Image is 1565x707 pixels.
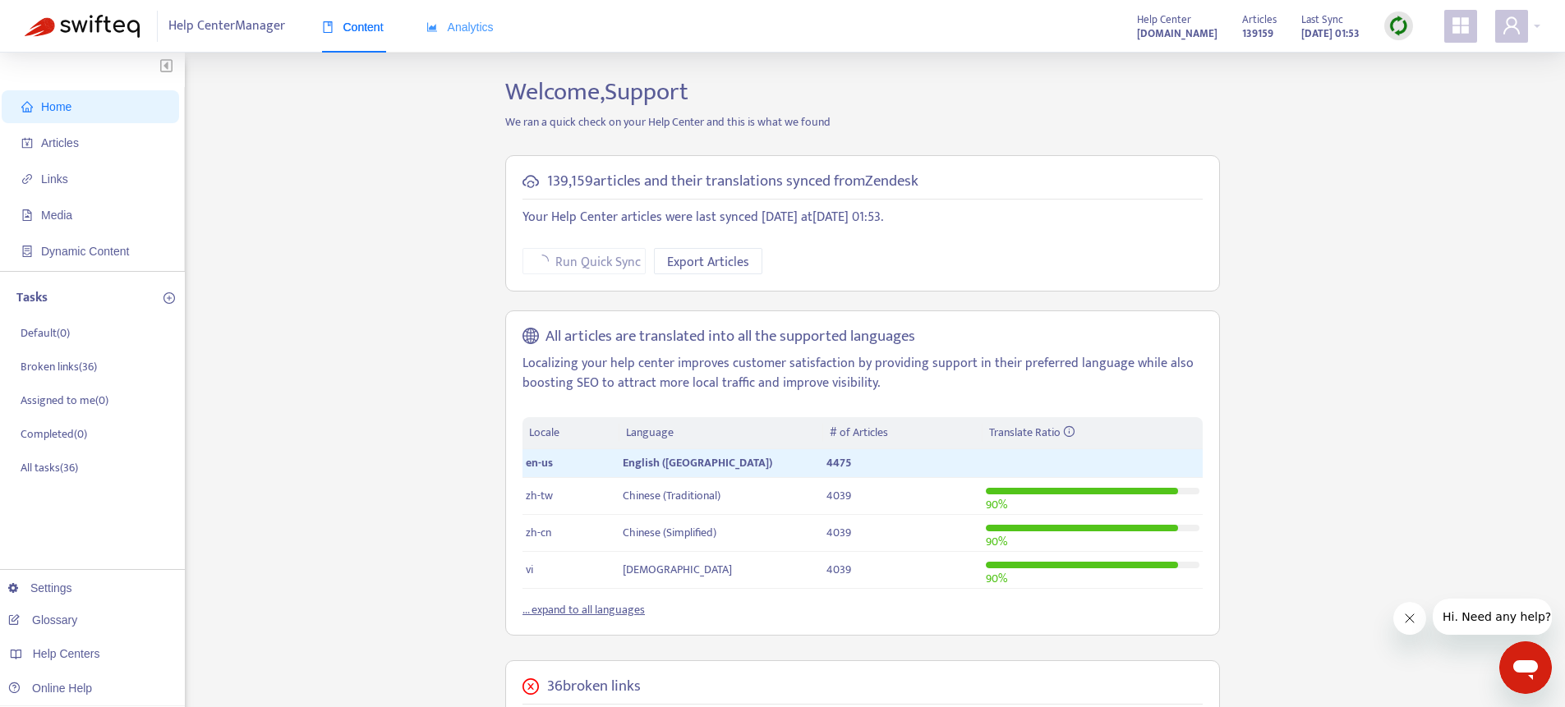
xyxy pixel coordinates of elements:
[522,678,539,695] span: close-circle
[823,417,982,449] th: # of Articles
[1433,599,1552,635] iframe: Message from company
[1393,602,1426,635] iframe: Close message
[623,523,716,542] span: Chinese (Simplified)
[986,532,1007,551] span: 90 %
[21,137,33,149] span: account-book
[826,486,851,505] span: 4039
[16,288,48,308] p: Tasks
[25,15,140,38] img: Swifteq
[623,486,720,505] span: Chinese (Traditional)
[21,324,70,342] p: Default ( 0 )
[623,453,772,472] span: English ([GEOGRAPHIC_DATA])
[522,173,539,190] span: cloud-sync
[21,392,108,409] p: Assigned to me ( 0 )
[1388,16,1409,36] img: sync.dc5367851b00ba804db3.png
[826,523,851,542] span: 4039
[619,417,823,449] th: Language
[986,495,1007,514] span: 90 %
[522,600,645,619] a: ... expand to all languages
[322,21,334,33] span: book
[522,328,539,347] span: global
[41,209,72,222] span: Media
[826,453,851,472] span: 4475
[493,113,1232,131] p: We ran a quick check on your Help Center and this is what we found
[1301,25,1360,43] strong: [DATE] 01:53
[526,486,553,505] span: zh-tw
[555,252,641,273] span: Run Quick Sync
[1242,25,1273,43] strong: 139159
[163,292,175,304] span: plus-circle
[1137,25,1217,43] strong: [DOMAIN_NAME]
[426,21,438,33] span: area-chart
[21,246,33,257] span: container
[526,560,533,579] span: vi
[654,248,762,274] button: Export Articles
[8,581,72,595] a: Settings
[21,459,78,476] p: All tasks ( 36 )
[1137,11,1191,29] span: Help Center
[33,647,100,660] span: Help Centers
[1502,16,1521,35] span: user
[1499,641,1552,694] iframe: Button to launch messaging window
[41,172,68,186] span: Links
[522,417,619,449] th: Locale
[41,100,71,113] span: Home
[322,21,384,34] span: Content
[533,252,551,270] span: loading
[21,209,33,221] span: file-image
[1301,11,1343,29] span: Last Sync
[505,71,688,112] span: Welcome, Support
[526,453,553,472] span: en-us
[545,328,915,347] h5: All articles are translated into all the supported languages
[547,172,918,191] h5: 139,159 articles and their translations synced from Zendesk
[8,682,92,695] a: Online Help
[1242,11,1277,29] span: Articles
[21,173,33,185] span: link
[21,101,33,112] span: home
[41,136,79,149] span: Articles
[522,208,1203,227] p: Your Help Center articles were last synced [DATE] at [DATE] 01:53 .
[522,248,646,274] button: Run Quick Sync
[623,560,732,579] span: [DEMOGRAPHIC_DATA]
[547,677,641,696] h5: 36 broken links
[1451,16,1471,35] span: appstore
[526,523,551,542] span: zh-cn
[1137,24,1217,43] a: [DOMAIN_NAME]
[21,358,97,375] p: Broken links ( 36 )
[168,11,285,42] span: Help Center Manager
[41,245,129,258] span: Dynamic Content
[667,252,749,273] span: Export Articles
[989,424,1196,442] div: Translate Ratio
[522,354,1203,393] p: Localizing your help center improves customer satisfaction by providing support in their preferre...
[426,21,494,34] span: Analytics
[826,560,851,579] span: 4039
[986,569,1007,588] span: 90 %
[21,425,87,443] p: Completed ( 0 )
[8,613,77,627] a: Glossary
